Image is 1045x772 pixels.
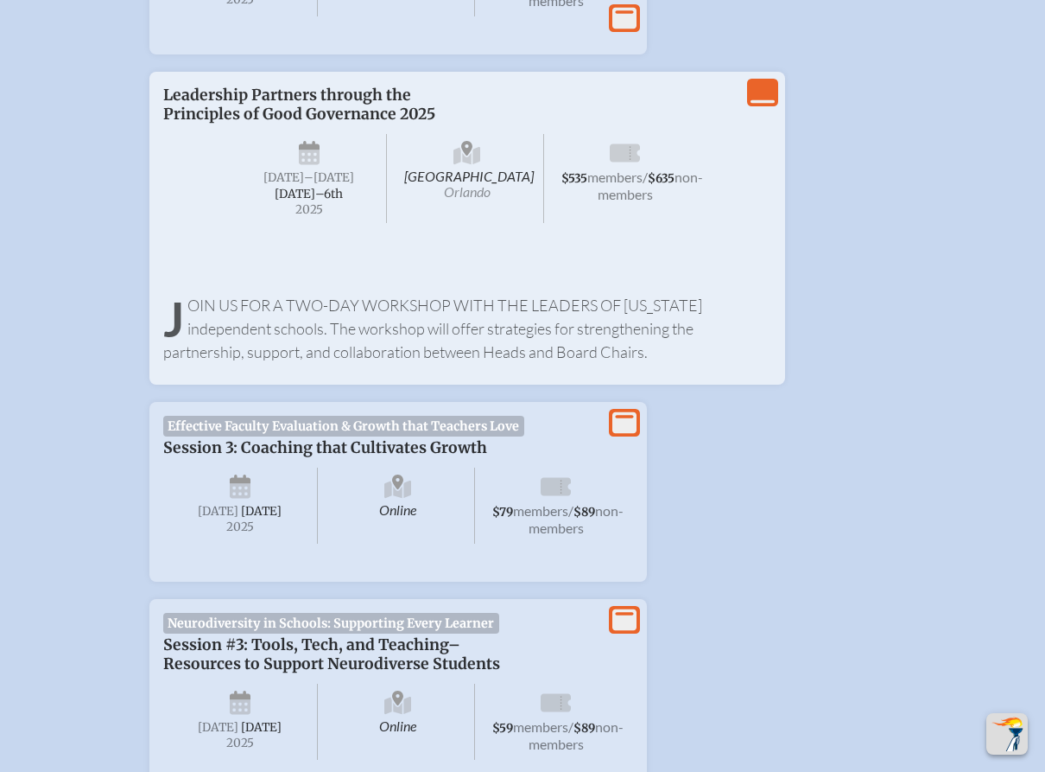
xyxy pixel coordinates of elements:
span: $89 [573,721,595,736]
span: [DATE] [263,170,304,185]
span: / [568,502,573,519]
span: 2025 [177,520,303,533]
p: Session #3: Tools, Tech, and Teaching–Resources to Support Neurodiverse Students [163,635,598,673]
span: $535 [561,171,587,186]
span: [DATE] [241,720,282,735]
img: To the top [990,717,1024,751]
span: members [587,169,643,185]
span: / [643,169,648,185]
span: non-members [529,718,624,752]
p: Session 3: Coaching that Cultivates Growth [163,438,598,457]
span: Online [321,468,476,544]
span: $89 [573,505,595,520]
span: Orlando [444,183,491,200]
span: $79 [492,505,513,520]
span: $59 [492,721,513,736]
p: Leadership Partners through the Principles of Good Governance 2025 [163,86,598,124]
span: $635 [648,171,674,186]
span: non-members [598,169,704,202]
span: [DATE] [241,504,282,519]
span: members [513,502,568,519]
span: 2025 [246,203,372,216]
span: [DATE] [198,720,238,735]
span: Online [321,684,476,760]
span: Effective Faculty Evaluation & Growth that Teachers Love [163,416,524,437]
span: –[DATE] [304,170,354,185]
span: non-members [529,502,624,536]
span: [GEOGRAPHIC_DATA] [390,134,545,223]
p: Join us for a two-day workshop with the leaders of [US_STATE] independent schools. The workshop w... [163,294,771,364]
button: Scroll Top [986,713,1028,755]
span: 2025 [177,737,303,750]
span: members [513,718,568,735]
span: [DATE] [198,504,238,519]
span: [DATE]–⁠6th [275,187,343,201]
span: Neurodiversity in Schools: Supporting Every Learner [163,613,499,634]
span: / [568,718,573,735]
